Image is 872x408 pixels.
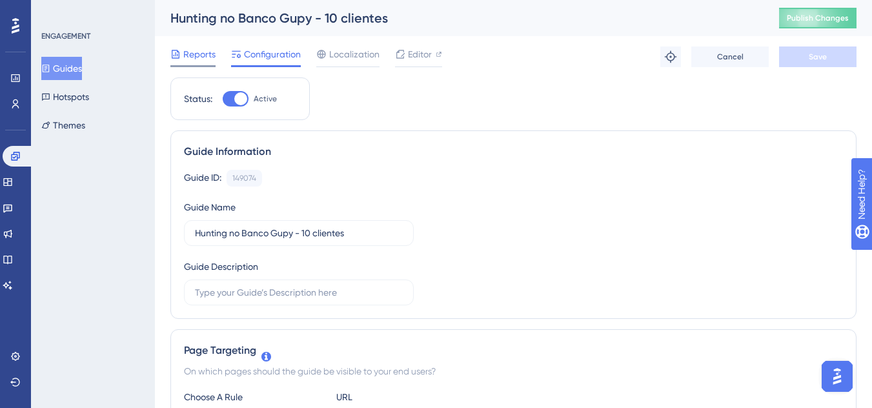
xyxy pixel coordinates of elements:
[41,31,90,41] div: ENGAGEMENT
[184,343,843,358] div: Page Targeting
[183,46,216,62] span: Reports
[779,8,857,28] button: Publish Changes
[184,91,212,107] div: Status:
[184,144,843,159] div: Guide Information
[184,259,258,274] div: Guide Description
[779,46,857,67] button: Save
[41,114,85,137] button: Themes
[818,357,857,396] iframe: UserGuiding AI Assistant Launcher
[41,85,89,108] button: Hotspots
[717,52,744,62] span: Cancel
[184,199,236,215] div: Guide Name
[244,46,301,62] span: Configuration
[691,46,769,67] button: Cancel
[195,285,403,300] input: Type your Guide’s Description here
[329,46,380,62] span: Localization
[195,226,403,240] input: Type your Guide’s Name here
[184,363,843,379] div: On which pages should the guide be visible to your end users?
[184,170,221,187] div: Guide ID:
[41,57,82,80] button: Guides
[170,9,747,27] div: Hunting no Banco Gupy - 10 clientes
[30,3,81,19] span: Need Help?
[809,52,827,62] span: Save
[254,94,277,104] span: Active
[232,173,256,183] div: 149074
[408,46,432,62] span: Editor
[184,389,326,405] div: Choose A Rule
[336,389,478,405] div: URL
